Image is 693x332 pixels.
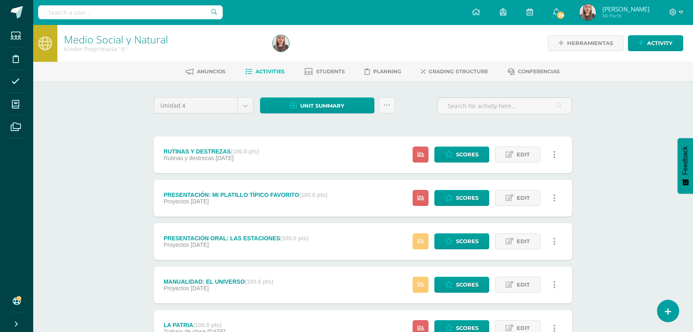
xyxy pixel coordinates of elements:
[164,148,259,155] div: RUTINAS Y DESTREZAS
[164,155,214,161] span: Rutinas y destrezas
[191,242,209,248] span: [DATE]
[628,35,683,51] a: Activity
[517,190,530,206] span: Edit
[567,36,613,51] span: Herramientas
[197,68,226,75] span: Anuncios
[64,34,263,45] h1: Medio Social y Natural
[456,147,479,162] span: Scores
[245,278,273,285] strong: (100.0 pts)
[255,68,285,75] span: Activities
[191,198,209,205] span: [DATE]
[508,65,560,78] a: Conferencias
[365,65,401,78] a: Planning
[160,98,231,113] span: Unidad 4
[164,235,308,242] div: PRESENTACIÓN ORAL: LAS ESTACIONES
[548,35,624,51] a: Herramientas
[260,97,374,113] a: Unit summary
[556,11,565,20] span: 29
[602,12,649,19] span: Mi Perfil
[164,192,328,198] div: PRESENTACIÓN: MI PLATILLO TÍPICO FAVORITO
[316,68,345,75] span: Students
[191,285,209,291] span: [DATE]
[434,190,489,206] a: Scores
[304,65,345,78] a: Students
[677,138,693,194] button: Feedback - Mostrar encuesta
[434,277,489,293] a: Scores
[373,68,401,75] span: Planning
[38,5,223,19] input: Search a user…
[434,233,489,249] a: Scores
[64,45,263,53] div: Kinder Preprimaria 'A'
[216,155,234,161] span: [DATE]
[518,68,560,75] span: Conferencias
[164,198,189,205] span: Proyectos
[186,65,226,78] a: Anuncios
[164,285,189,291] span: Proyectos
[429,68,488,75] span: Grading structure
[602,5,649,13] span: [PERSON_NAME]
[434,147,489,163] a: Scores
[245,65,285,78] a: Activities
[300,98,344,113] span: Unit summary
[682,146,689,175] span: Feedback
[456,234,479,249] span: Scores
[273,35,289,52] img: 1d067c05c201550e1fe3aed432ad3120.png
[164,278,273,285] div: MANUALIDAD: EL UNIVERSO
[456,190,479,206] span: Scores
[280,235,308,242] strong: (100.0 pts)
[231,148,259,155] strong: (100.0 pts)
[164,242,189,248] span: Proyectos
[154,98,253,113] a: Unidad 4
[517,234,530,249] span: Edit
[579,4,596,20] img: 1d067c05c201550e1fe3aed432ad3120.png
[299,192,327,198] strong: (100.0 pts)
[421,65,488,78] a: Grading structure
[456,277,479,292] span: Scores
[164,322,226,328] div: LA PATRIA
[193,322,221,328] strong: (100.0 pts)
[438,98,572,114] input: Search for activity here…
[517,277,530,292] span: Edit
[517,147,530,162] span: Edit
[64,32,168,46] a: Medio Social y Natural
[647,36,672,51] span: Activity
